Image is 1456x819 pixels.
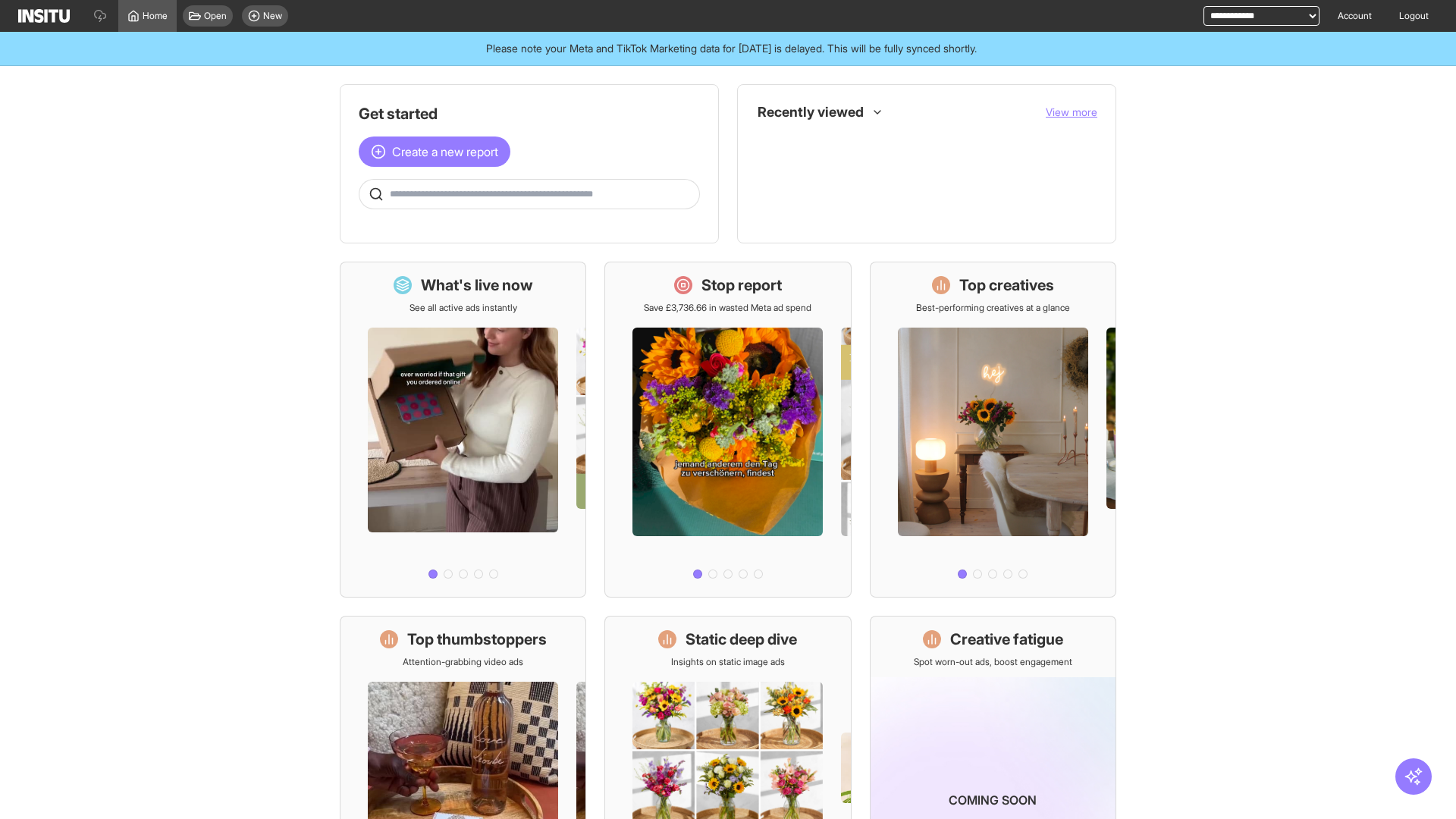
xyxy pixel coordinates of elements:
[486,41,977,56] span: Please note your Meta and TikTok Marketing data for [DATE] is delayed. This will be fully synced ...
[959,275,1054,296] h1: Top creatives
[1046,105,1097,118] span: View more
[340,262,586,598] a: What's live nowSee all active ads instantly
[359,103,700,124] h1: Get started
[916,302,1070,314] p: Best-performing creatives at a glance
[143,10,168,22] span: Home
[701,275,782,296] h1: Stop report
[409,302,517,314] p: See all active ads instantly
[263,10,282,22] span: New
[359,136,510,167] button: Create a new report
[686,629,797,650] h1: Static deep dive
[1046,105,1097,120] button: View more
[604,262,851,598] a: Stop reportSave £3,736.66 in wasted Meta ad spend
[407,629,547,650] h1: Top thumbstoppers
[204,10,227,22] span: Open
[392,143,498,161] span: Create a new report
[870,262,1116,598] a: Top creativesBest-performing creatives at a glance
[403,656,523,668] p: Attention-grabbing video ads
[18,9,70,23] img: Logo
[644,302,811,314] p: Save £3,736.66 in wasted Meta ad spend
[421,275,533,296] h1: What's live now
[671,656,785,668] p: Insights on static image ads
